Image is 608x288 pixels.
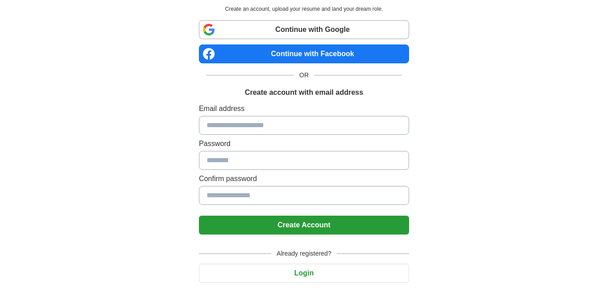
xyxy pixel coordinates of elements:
[199,216,409,235] button: Create Account
[199,20,409,39] a: Continue with Google
[199,269,409,277] a: Login
[245,87,363,98] h1: Create account with email address
[199,264,409,283] button: Login
[294,71,314,80] span: OR
[199,103,409,114] label: Email address
[199,173,409,184] label: Confirm password
[201,5,407,13] p: Create an account, upload your resume and land your dream role.
[199,44,409,63] a: Continue with Facebook
[199,138,409,149] label: Password
[271,249,337,258] span: Already registered?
